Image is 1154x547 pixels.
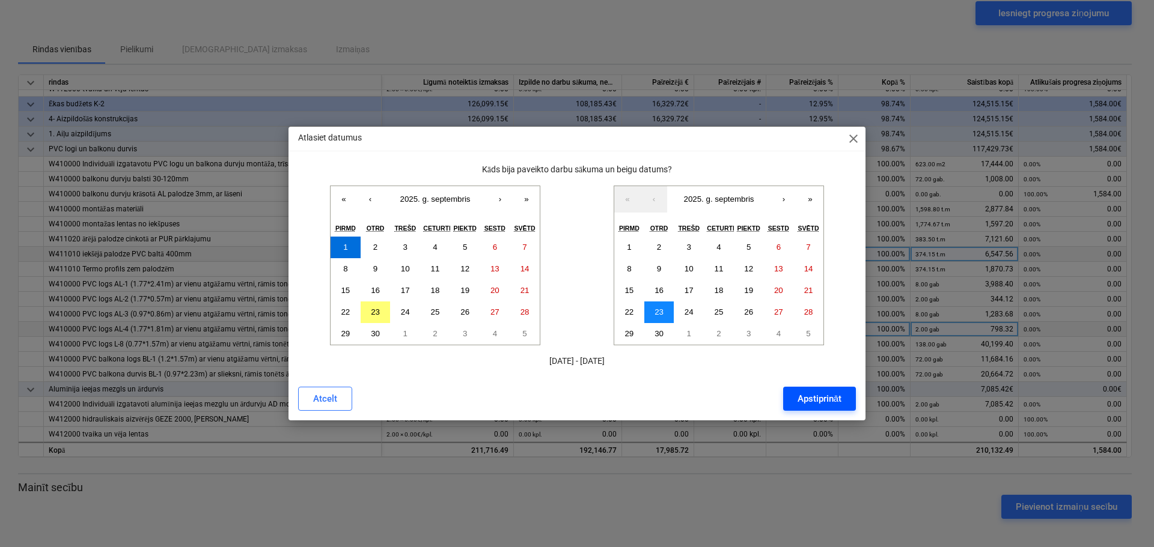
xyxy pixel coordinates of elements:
[331,258,361,280] button: 2025. gada 8. septembris
[644,301,674,323] button: 2025. gada 23. septembris
[734,280,764,301] button: 2025. gada 19. septembris
[678,225,700,232] abbr: Trešdiena
[431,264,440,273] abbr: 2025. gada 11. septembris
[644,280,674,301] button: 2025. gada 16. septembris
[746,243,751,252] abbr: 2025. gada 5. septembris
[674,237,704,258] button: 2025. gada 3. septembris
[361,237,391,258] button: 2025. gada 2. septembris
[521,307,530,316] abbr: 2025. gada 28. septembris
[797,186,823,213] button: »
[341,307,350,316] abbr: 2025. gada 22. septembris
[685,286,694,295] abbr: 2025. gada 17. septembris
[734,323,764,345] button: 2025. gada 3. oktobris
[423,225,453,232] abbr: Ceturtdiena
[331,237,361,258] button: 2025. gada 1. septembris
[522,329,527,338] abbr: 2025. gada 5. oktobris
[453,225,477,232] abbr: Piektdiena
[510,323,540,345] button: 2025. gada 5. oktobris
[522,243,527,252] abbr: 2025. gada 7. septembris
[716,329,721,338] abbr: 2025. gada 2. oktobris
[685,307,694,316] abbr: 2025. gada 24. septembris
[687,329,691,338] abbr: 2025. gada 1. oktobris
[341,286,350,295] abbr: 2025. gada 15. septembris
[513,186,540,213] button: »
[298,355,856,367] p: [DATE] - [DATE]
[420,301,450,323] button: 2025. gada 25. septembris
[298,131,362,144] p: Atlasiet datumus
[704,258,734,280] button: 2025. gada 11. septembris
[480,280,510,301] button: 2025. gada 20. septembris
[793,323,823,345] button: 2025. gada 5. oktobris
[460,307,469,316] abbr: 2025. gada 26. septembris
[793,301,823,323] button: 2025. gada 28. septembris
[746,329,751,338] abbr: 2025. gada 3. oktobris
[357,186,383,213] button: ‹
[704,301,734,323] button: 2025. gada 25. septembris
[450,323,480,345] button: 2025. gada 3. oktobris
[624,329,633,338] abbr: 2025. gada 29. septembris
[403,243,408,252] abbr: 2025. gada 3. septembris
[484,225,505,232] abbr: Sestdiena
[777,329,781,338] abbr: 2025. gada 4. oktobris
[335,225,356,232] abbr: Pirmdiena
[460,264,469,273] abbr: 2025. gada 12. septembris
[768,225,789,232] abbr: Sestdiena
[614,280,644,301] button: 2025. gada 15. septembris
[463,329,467,338] abbr: 2025. gada 3. oktobris
[367,225,385,232] abbr: Otrdiena
[744,264,753,273] abbr: 2025. gada 12. septembris
[390,258,420,280] button: 2025. gada 10. septembris
[450,258,480,280] button: 2025. gada 12. septembris
[704,237,734,258] button: 2025. gada 4. septembris
[394,225,416,232] abbr: Trešdiena
[361,280,391,301] button: 2025. gada 16. septembris
[420,258,450,280] button: 2025. gada 11. septembris
[371,286,380,295] abbr: 2025. gada 16. septembris
[644,258,674,280] button: 2025. gada 9. septembris
[450,237,480,258] button: 2025. gada 5. septembris
[657,243,661,252] abbr: 2025. gada 2. septembris
[774,286,783,295] abbr: 2025. gada 20. septembris
[764,301,794,323] button: 2025. gada 27. septembris
[490,264,499,273] abbr: 2025. gada 13. septembris
[371,329,380,338] abbr: 2025. gada 30. septembris
[764,258,794,280] button: 2025. gada 13. septembris
[804,286,813,295] abbr: 2025. gada 21. septembris
[510,237,540,258] button: 2025. gada 7. septembris
[793,237,823,258] button: 2025. gada 7. septembris
[798,391,841,406] div: Apstiprināt
[627,243,631,252] abbr: 2025. gada 1. septembris
[644,237,674,258] button: 2025. gada 2. septembris
[420,323,450,345] button: 2025. gada 2. oktobris
[793,280,823,301] button: 2025. gada 21. septembris
[655,329,664,338] abbr: 2025. gada 30. septembris
[674,323,704,345] button: 2025. gada 1. oktobris
[331,301,361,323] button: 2025. gada 22. septembris
[734,301,764,323] button: 2025. gada 26. septembris
[371,307,380,316] abbr: 2025. gada 23. septembris
[798,225,819,232] abbr: Svētdiena
[685,264,694,273] abbr: 2025. gada 10. septembris
[373,264,377,273] abbr: 2025. gada 9. septembris
[361,323,391,345] button: 2025. gada 30. septembris
[804,264,813,273] abbr: 2025. gada 14. septembris
[331,280,361,301] button: 2025. gada 15. septembris
[737,225,760,232] abbr: Piektdiena
[624,307,633,316] abbr: 2025. gada 22. septembris
[734,258,764,280] button: 2025. gada 12. septembris
[361,258,391,280] button: 2025. gada 9. septembris
[510,280,540,301] button: 2025. gada 21. septembris
[716,243,721,252] abbr: 2025. gada 4. septembris
[450,301,480,323] button: 2025. gada 26. septembris
[343,243,347,252] abbr: 2025. gada 1. septembris
[420,237,450,258] button: 2025. gada 4. septembris
[744,286,753,295] abbr: 2025. gada 19. septembris
[480,301,510,323] button: 2025. gada 27. septembris
[463,243,467,252] abbr: 2025. gada 5. septembris
[674,280,704,301] button: 2025. gada 17. septembris
[383,186,487,213] button: 2025. g. septembris
[420,280,450,301] button: 2025. gada 18. septembris
[331,186,357,213] button: «
[490,286,499,295] abbr: 2025. gada 20. septembris
[744,307,753,316] abbr: 2025. gada 26. septembris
